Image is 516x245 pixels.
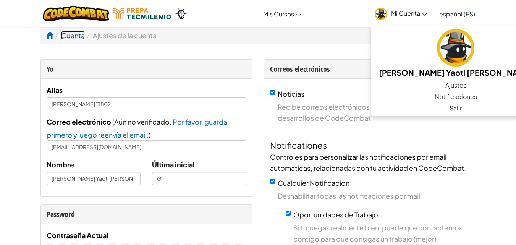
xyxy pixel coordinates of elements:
[439,10,475,18] span: español (ES)
[278,190,470,201] span: Deshabilitar todas las notificaciones por mail.
[435,92,477,101] span: Notificaciones
[47,209,246,220] div: Password
[435,3,479,24] a: español (ES)
[293,222,470,244] span: Si tu juegas realmente bien, puede que contactemos contigo para que consigas un trabajo (mejor).
[278,101,470,123] span: Recibe correos electrónicos con las últimas noticias y desarrollos de CodeCombat.
[371,2,431,26] a: Mi Cuenta
[47,84,63,96] label: Alias
[259,3,305,24] a: Mis Cursos
[113,8,171,19] img: Tecmilenio logo
[293,210,378,219] label: Oportunidades de Trabajo
[437,29,474,67] img: avatar
[391,9,427,17] span: Mi Cuenta
[85,30,157,41] li: Ajustes de la cuenta
[47,63,246,75] div: Yo
[47,230,108,241] label: Contraseña Actual
[47,159,74,170] label: Nombre
[278,178,349,187] label: Cualquier Notificacion
[270,139,470,151] h4: Notificationes
[375,8,387,20] img: avatar
[270,63,470,75] div: Correos electrónicos
[111,117,114,126] span: (
[114,117,173,126] span: Aún no verificado.
[278,89,304,98] label: Noticias
[270,153,466,172] span: Controles para personalizar las notificaciones por email automaticas, relacionadas con tu activid...
[43,6,110,21] img: CodeCombat logo
[47,117,111,126] span: Correo electrónico
[263,10,294,18] span: Mis Cursos
[152,159,195,170] label: Última inicial
[149,130,150,139] span: )
[61,31,85,40] a: Cuenta
[175,8,187,19] img: Ozaria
